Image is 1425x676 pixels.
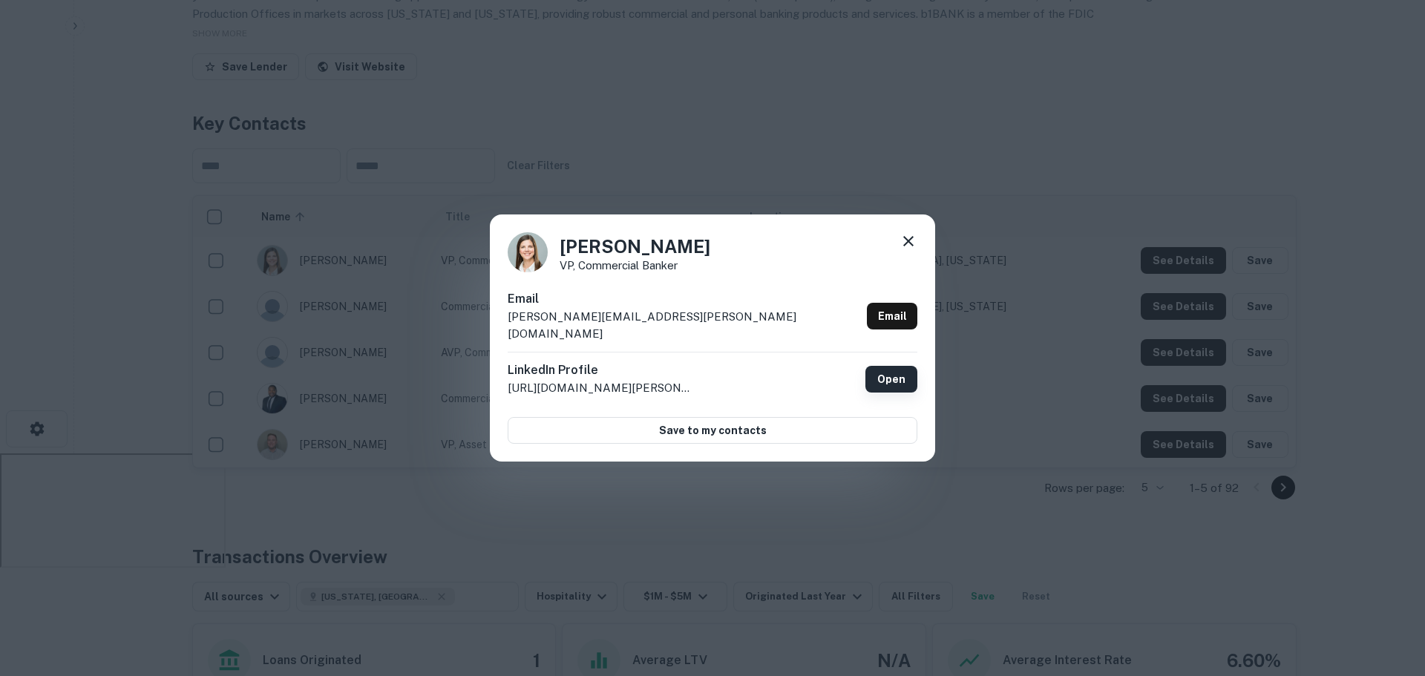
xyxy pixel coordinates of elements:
p: [PERSON_NAME][EMAIL_ADDRESS][PERSON_NAME][DOMAIN_NAME] [508,308,861,343]
img: 1579795941970 [508,232,548,272]
iframe: Chat Widget [1351,557,1425,629]
button: Save to my contacts [508,417,917,444]
a: Open [865,366,917,393]
h4: [PERSON_NAME] [560,233,710,260]
a: Email [867,303,917,329]
h6: LinkedIn Profile [508,361,693,379]
p: VP, Commercial Banker [560,260,710,271]
p: [URL][DOMAIN_NAME][PERSON_NAME][PERSON_NAME] [508,379,693,397]
h6: Email [508,290,861,308]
